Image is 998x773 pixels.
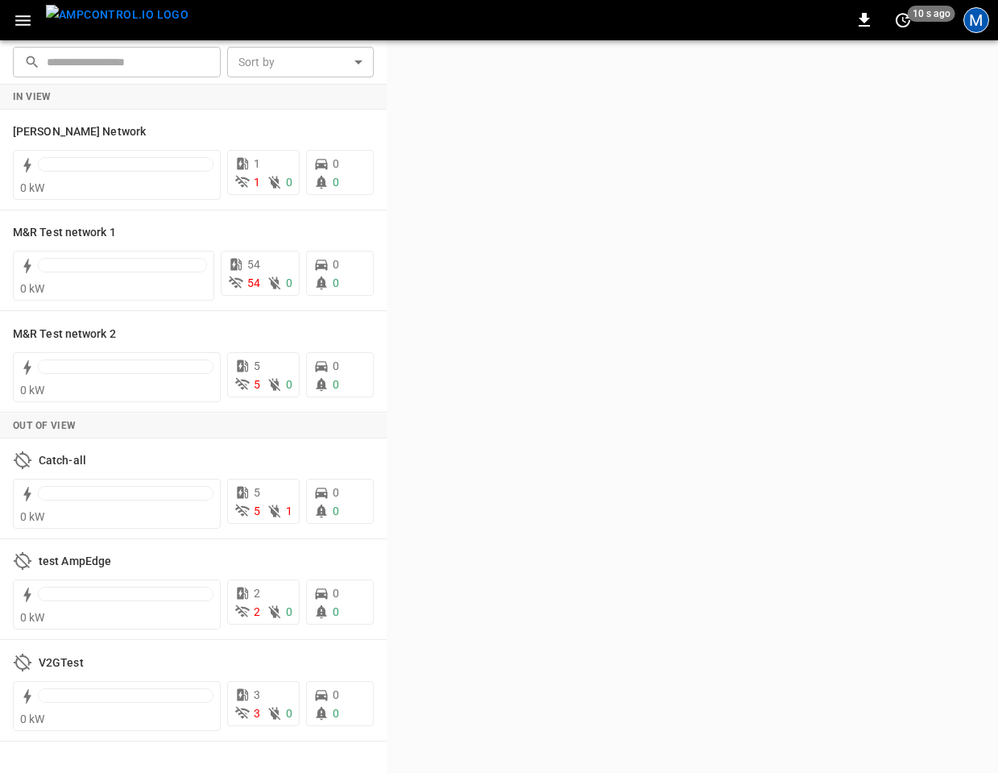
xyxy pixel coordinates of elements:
[20,611,45,624] span: 0 kW
[286,505,292,517] span: 1
[254,176,260,189] span: 1
[13,326,116,343] h6: M&R Test network 2
[254,707,260,720] span: 3
[39,655,84,672] h6: V2GTest
[908,6,955,22] span: 10 s ago
[20,713,45,725] span: 0 kW
[333,587,339,600] span: 0
[333,378,339,391] span: 0
[13,224,116,242] h6: M&R Test network 1
[286,605,292,618] span: 0
[286,276,292,289] span: 0
[20,282,45,295] span: 0 kW
[20,384,45,397] span: 0 kW
[20,181,45,194] span: 0 kW
[286,707,292,720] span: 0
[333,276,339,289] span: 0
[333,605,339,618] span: 0
[254,587,260,600] span: 2
[254,605,260,618] span: 2
[333,707,339,720] span: 0
[13,91,52,102] strong: In View
[46,5,188,25] img: ampcontrol.io logo
[254,505,260,517] span: 5
[13,123,146,141] h6: David AmpEdge Network
[333,505,339,517] span: 0
[13,420,76,431] strong: Out of View
[963,7,989,33] div: profile-icon
[254,378,260,391] span: 5
[20,510,45,523] span: 0 kW
[333,258,339,271] span: 0
[286,378,292,391] span: 0
[39,553,111,571] h6: test AmpEdge
[333,157,339,170] span: 0
[890,7,916,33] button: set refresh interval
[247,258,260,271] span: 54
[333,486,339,499] span: 0
[254,486,260,499] span: 5
[333,359,339,372] span: 0
[286,176,292,189] span: 0
[254,688,260,701] span: 3
[333,176,339,189] span: 0
[333,688,339,701] span: 0
[254,359,260,372] span: 5
[254,157,260,170] span: 1
[247,276,260,289] span: 54
[39,452,86,470] h6: Catch-all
